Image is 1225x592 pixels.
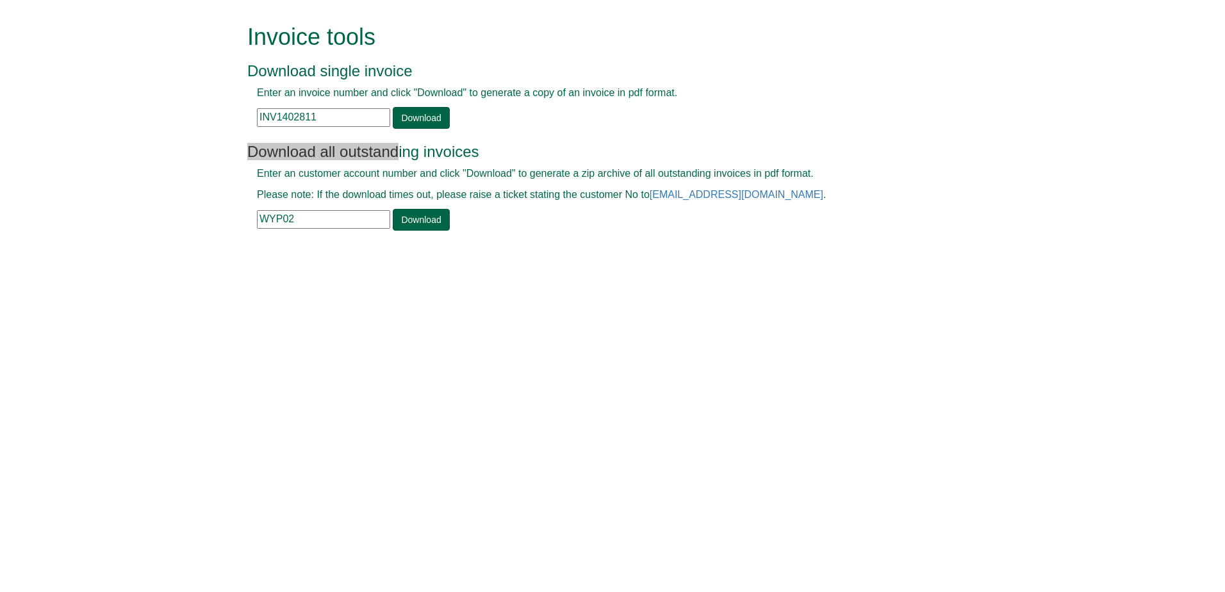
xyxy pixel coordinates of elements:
[247,144,949,160] h3: Download all outstanding invoices
[650,189,823,200] a: [EMAIL_ADDRESS][DOMAIN_NAME]
[257,210,390,229] input: e.g. BLA02
[247,63,949,79] h3: Download single invoice
[247,24,949,50] h1: Invoice tools
[393,209,449,231] a: Download
[257,167,939,181] p: Enter an customer account number and click "Download" to generate a zip archive of all outstandin...
[393,107,449,129] a: Download
[257,86,939,101] p: Enter an invoice number and click "Download" to generate a copy of an invoice in pdf format.
[257,188,939,202] p: Please note: If the download times out, please raise a ticket stating the customer No to .
[257,108,390,127] input: e.g. INV1234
